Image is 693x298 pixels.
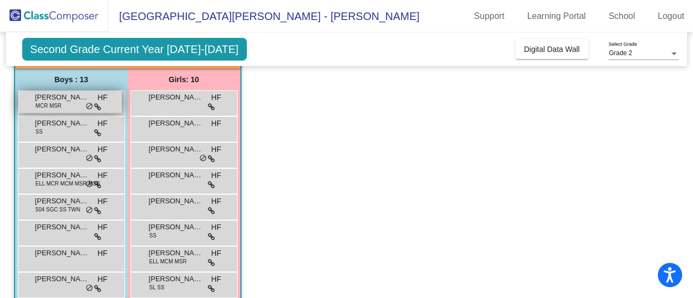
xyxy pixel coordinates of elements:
span: Digital Data Wall [524,45,580,54]
span: HF [211,144,221,155]
span: Second Grade Current Year [DATE]-[DATE] [22,38,247,61]
span: [PERSON_NAME] [35,144,89,155]
span: SS [36,128,43,136]
span: ELL MCM MSR [149,257,187,266]
span: [PERSON_NAME] [149,170,203,181]
span: HF [97,196,108,207]
span: do_not_disturb_alt [86,206,93,215]
span: HF [97,144,108,155]
span: HF [211,118,221,129]
span: [PERSON_NAME] [149,118,203,129]
span: HF [97,92,108,103]
span: Grade 2 [609,49,632,57]
span: [PERSON_NAME] [149,222,203,233]
span: do_not_disturb_alt [86,284,93,293]
span: [PERSON_NAME] [35,92,89,103]
a: Support [466,8,513,25]
span: HF [97,248,108,259]
span: [PERSON_NAME] [149,144,203,155]
a: Logout [649,8,693,25]
span: [PERSON_NAME] [35,196,89,207]
a: School [600,8,644,25]
span: do_not_disturb_alt [199,154,207,163]
span: HF [211,222,221,233]
span: SL SS [149,283,165,292]
span: 504 SGC SS TWN [36,206,81,214]
span: HF [97,118,108,129]
span: [PERSON_NAME] [35,248,89,259]
span: HF [211,196,221,207]
span: [PERSON_NAME] [149,92,203,103]
span: do_not_disturb_alt [86,180,93,189]
span: HF [97,274,108,285]
span: HF [211,274,221,285]
div: Girls: 10 [128,69,240,90]
div: Boys : 13 [15,69,128,90]
span: [PERSON_NAME] [149,248,203,259]
span: HF [211,92,221,103]
span: [PERSON_NAME] [35,274,89,284]
span: HF [97,170,108,181]
span: ELL MCR MCM MSR MSB [36,180,100,188]
span: HF [211,170,221,181]
span: do_not_disturb_alt [86,154,93,163]
span: [PERSON_NAME] [149,196,203,207]
span: HF [97,222,108,233]
span: SS [149,231,156,240]
span: [PERSON_NAME] [35,118,89,129]
span: [PERSON_NAME] [35,222,89,233]
button: Digital Data Wall [515,39,589,59]
span: [PERSON_NAME] [149,274,203,284]
span: [GEOGRAPHIC_DATA][PERSON_NAME] - [PERSON_NAME] [108,8,420,25]
span: HF [211,248,221,259]
span: [PERSON_NAME] [35,170,89,181]
a: Learning Portal [519,8,595,25]
span: do_not_disturb_alt [86,102,93,111]
span: MCR MSR [36,102,62,110]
